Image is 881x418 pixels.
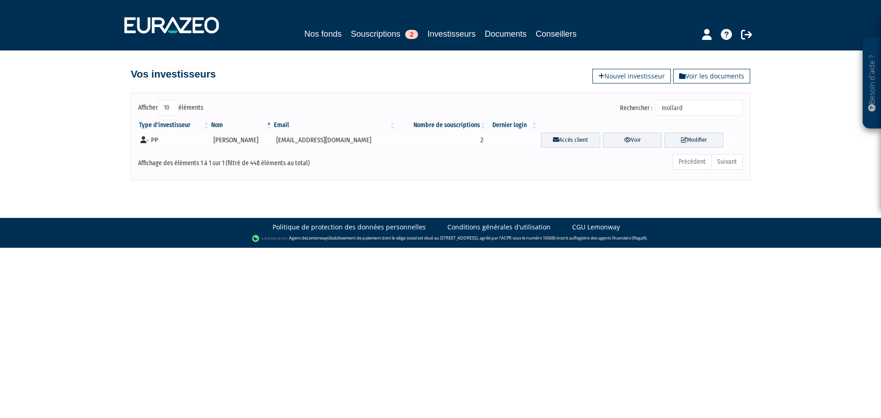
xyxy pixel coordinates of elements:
a: CGU Lemonway [572,223,620,232]
label: Afficher éléments [138,100,203,116]
a: Conditions générales d'utilisation [447,223,551,232]
a: Nos fonds [304,28,341,40]
a: Souscriptions2 [351,28,418,40]
td: 2 [396,130,487,150]
td: [EMAIL_ADDRESS][DOMAIN_NAME] [273,130,396,150]
a: Investisseurs [427,28,475,42]
th: Type d'investisseur : activer pour trier la colonne par ordre croissant [138,121,210,130]
td: [PERSON_NAME] [210,130,273,150]
th: &nbsp; [538,121,743,130]
a: Lemonway [307,235,328,241]
div: Affichage des éléments 1 à 1 sur 1 (filtré de 448 éléments au total) [138,153,382,168]
td: - PP [138,130,210,150]
th: Dernier login : activer pour trier la colonne par ordre croissant [487,121,538,130]
label: Rechercher : [620,100,743,116]
a: Accès client [541,133,600,148]
img: 1732889491-logotype_eurazeo_blanc_rvb.png [124,17,219,33]
a: Nouvel investisseur [592,69,671,84]
a: Voir [603,133,662,148]
a: Voir les documents [673,69,750,84]
th: Nom : activer pour trier la colonne par ordre d&eacute;croissant [210,121,273,130]
th: Email : activer pour trier la colonne par ordre croissant [273,121,396,130]
div: - Agent de (établissement de paiement dont le siège social est situé au [STREET_ADDRESS], agréé p... [9,234,872,243]
th: Nombre de souscriptions : activer pour trier la colonne par ordre croissant [396,121,487,130]
a: Politique de protection des données personnelles [273,223,426,232]
span: 2 [405,30,418,39]
p: Besoin d'aide ? [867,42,877,124]
a: Modifier [664,133,724,148]
a: Registre des agents financiers (Regafi) [574,235,647,241]
a: Documents [485,28,527,40]
input: Rechercher : [656,100,743,116]
img: logo-lemonway.png [252,234,287,243]
select: Afficheréléments [158,100,178,116]
h4: Vos investisseurs [131,69,216,80]
a: Conseillers [536,28,577,40]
